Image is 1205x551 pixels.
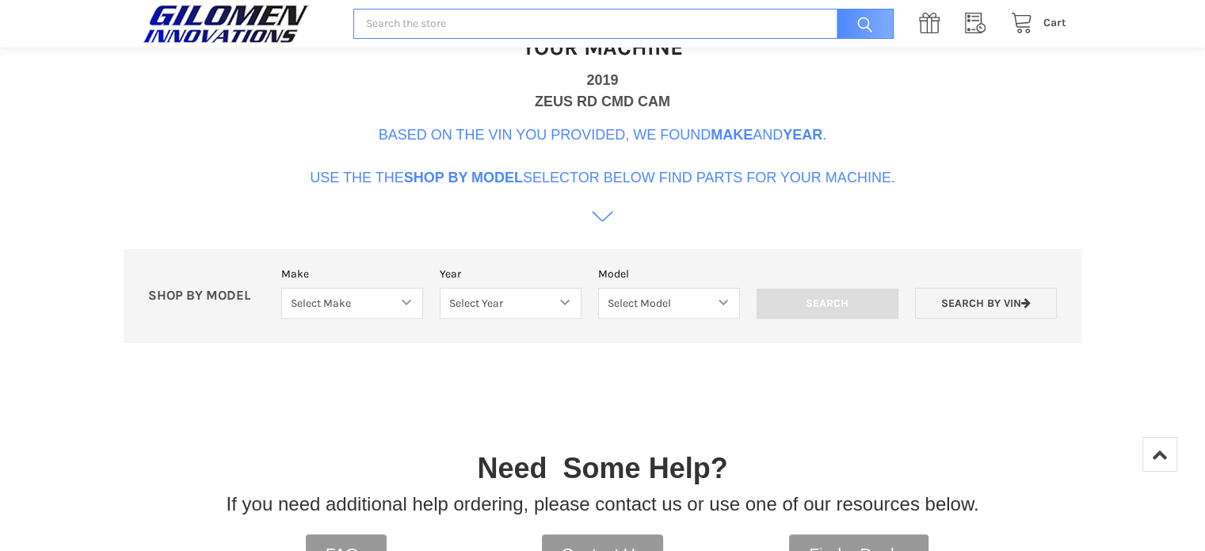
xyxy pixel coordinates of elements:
[1043,16,1066,29] span: Cart
[783,127,822,143] b: Year
[404,170,523,186] b: Shop By Model
[711,127,753,143] b: Make
[140,288,273,304] p: SHOP BY MODEL
[477,447,727,490] p: Need Some Help?
[139,4,337,44] a: GILOMEN INNOVATIONS
[598,266,740,282] label: Model
[310,124,895,189] p: Based on the VIN you provided, we found and . Use the the selector below find parts for your mach...
[227,490,979,518] p: If you need additional help ordering, please contact us or use one of our resources below.
[586,70,618,91] div: 2019
[440,266,582,282] label: Year
[1142,437,1177,472] a: Top of Page
[139,4,313,44] img: GILOMEN INNOVATIONS
[1002,13,1066,33] a: Cart
[915,288,1057,319] a: Search by VIN
[535,91,670,113] div: ZEUS RD CMD CAM
[757,289,898,319] input: Search
[281,266,423,282] label: Make
[353,9,893,40] input: Search the store
[829,9,894,40] input: Search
